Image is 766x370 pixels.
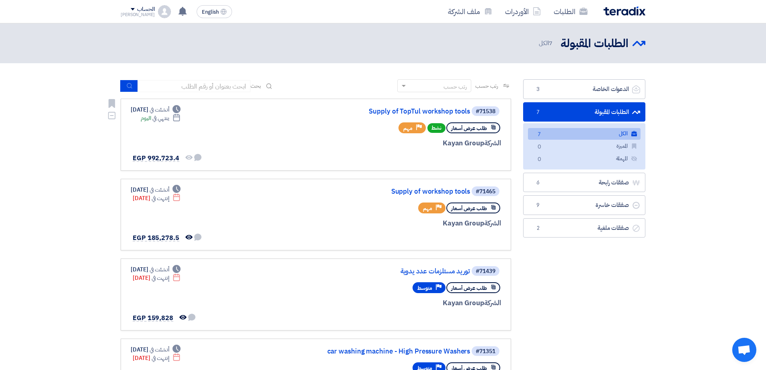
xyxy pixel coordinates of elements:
span: بحث [251,82,261,90]
a: الكل [528,128,641,140]
div: #71351 [476,349,495,354]
div: رتب حسب [444,83,467,91]
span: إنتهت في [152,194,169,203]
div: [DATE] [133,194,181,203]
span: الشركة [484,138,501,148]
span: متوسط [417,284,432,292]
a: car washing machine - High Pressure Washers [309,348,470,355]
a: المهملة [528,153,641,165]
div: [DATE] [131,345,181,354]
span: EGP 185,278.5 [133,233,179,243]
span: 0 [534,155,544,164]
span: طلب عرض أسعار [451,205,487,212]
button: English [197,5,232,18]
div: Kayan Group [308,218,501,229]
a: ملف الشركة [442,2,499,21]
div: Kayan Group [308,138,501,149]
div: [DATE] [131,265,181,274]
span: English [202,9,219,15]
div: #71439 [476,269,495,274]
div: [PERSON_NAME] [121,12,155,17]
span: أنشئت في [150,105,169,114]
div: [DATE] [131,105,181,114]
input: ابحث بعنوان أو رقم الطلب [138,80,251,92]
span: 7 [549,39,552,48]
h2: الطلبات المقبولة [561,36,628,52]
span: 7 [534,130,544,139]
span: 2 [533,224,543,232]
span: نشط [427,123,446,133]
img: Teradix logo [604,6,645,16]
img: profile_test.png [158,5,171,18]
span: الشركة [484,298,501,308]
span: أنشئت في [150,345,169,354]
span: ينتهي في [152,114,169,122]
span: طلب عرض أسعار [451,124,487,132]
span: EGP 992,723.4 [133,153,179,163]
span: أنشئت في [150,265,169,274]
span: الكل [539,39,554,48]
span: إنتهت في [152,354,169,362]
div: Kayan Group [308,298,501,308]
span: طلب عرض أسعار [451,284,487,292]
span: 7 [533,108,543,116]
span: 9 [533,201,543,209]
a: صفقات خاسرة9 [523,195,645,215]
a: الطلبات المقبولة7 [523,102,645,122]
div: اليوم [141,114,181,122]
div: [DATE] [131,186,181,194]
a: الطلبات [547,2,594,21]
span: رتب حسب [475,82,498,90]
div: [DATE] [133,354,181,362]
span: إنتهت في [152,274,169,282]
span: مهم [423,205,432,212]
span: الشركة [484,218,501,228]
a: Supply of workshop tools [309,188,470,195]
div: [DATE] [133,274,181,282]
span: EGP 159,828 [133,313,173,323]
span: 3 [533,85,543,93]
a: المميزة [528,141,641,152]
div: #71465 [476,189,495,194]
span: أنشئت في [150,186,169,194]
a: الأوردرات [499,2,547,21]
a: صفقات رابحة6 [523,173,645,192]
div: الحساب [137,6,154,13]
span: 6 [533,179,543,187]
div: #71538 [476,109,495,114]
a: الدعوات الخاصة3 [523,79,645,99]
div: دردشة مفتوحة [732,338,756,362]
a: صفقات ملغية2 [523,218,645,238]
span: 0 [534,143,544,151]
a: Supply of TopTul workshop tools [309,108,470,115]
a: توريد مستلزمات عدد يدوية [309,268,470,275]
span: مهم [403,124,413,132]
